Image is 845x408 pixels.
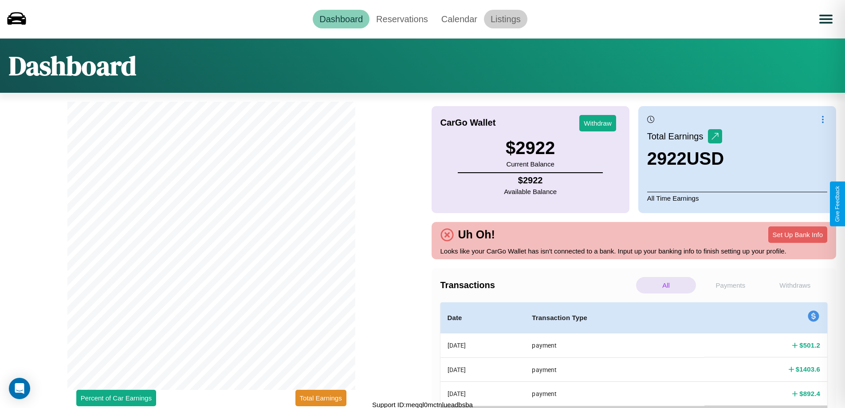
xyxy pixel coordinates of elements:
h4: CarGo Wallet [440,118,496,128]
h4: $ 892.4 [799,389,820,398]
h4: $ 2922 [504,175,557,186]
button: Withdraw [579,115,616,131]
h1: Dashboard [9,48,136,84]
button: Percent of Car Earnings [76,390,156,406]
h4: $ 1403.6 [796,364,820,374]
p: All Time Earnings [647,192,827,204]
h3: 2922 USD [647,149,724,169]
h4: Transaction Type [532,313,697,323]
a: Listings [484,10,527,28]
h4: Date [448,313,518,323]
th: payment [525,382,704,406]
p: All [636,277,696,293]
th: [DATE] [440,382,525,406]
h4: Transactions [440,280,634,290]
p: Current Balance [506,158,555,170]
p: Payments [700,277,760,293]
th: payment [525,333,704,358]
a: Calendar [435,10,484,28]
p: Total Earnings [647,128,708,144]
div: Give Feedback [834,186,841,222]
h4: $ 501.2 [799,341,820,350]
button: Set Up Bank Info [768,226,827,243]
th: payment [525,357,704,381]
p: Looks like your CarGo Wallet has isn't connected to a bank. Input up your banking info to finish ... [440,245,828,257]
th: [DATE] [440,357,525,381]
div: Open Intercom Messenger [9,378,30,399]
p: Withdraws [765,277,825,293]
p: Available Balance [504,186,557,198]
a: Dashboard [313,10,369,28]
button: Open menu [814,7,838,32]
a: Reservations [369,10,435,28]
h4: Uh Oh! [454,228,499,241]
th: [DATE] [440,333,525,358]
button: Total Earnings [295,390,346,406]
h3: $ 2922 [506,138,555,158]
